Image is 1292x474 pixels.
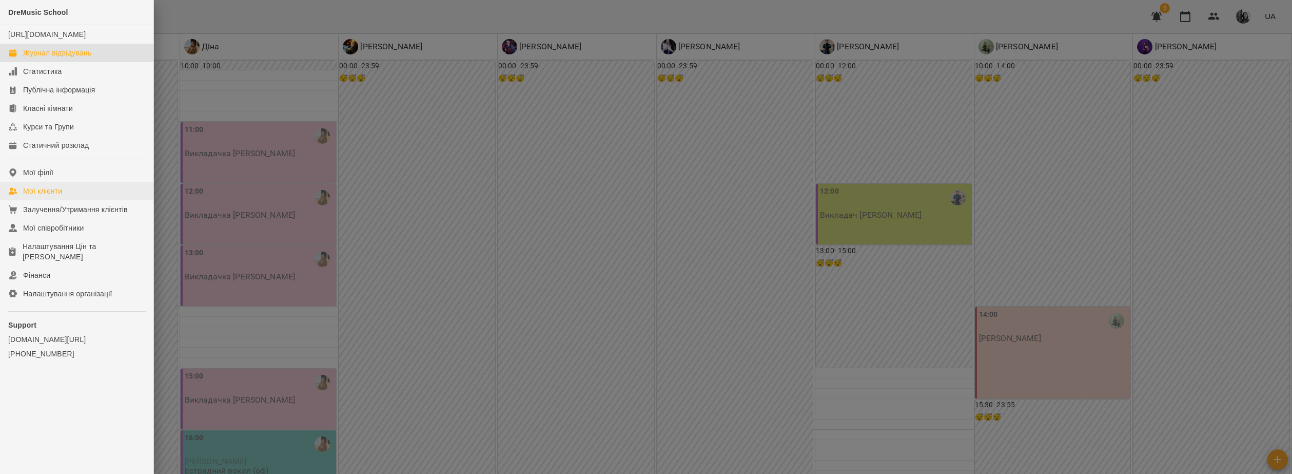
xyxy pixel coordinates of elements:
[8,349,145,359] a: [PHONE_NUMBER]
[8,30,86,39] a: [URL][DOMAIN_NAME]
[23,140,89,150] div: Статичний розклад
[8,8,68,16] span: DreMusic School
[23,204,128,215] div: Залучення/Утримання клієнтів
[23,66,62,77] div: Статистика
[23,186,62,196] div: Мої клієнти
[23,122,74,132] div: Курси та Групи
[23,223,84,233] div: Мої співробітники
[8,320,145,330] p: Support
[8,334,145,345] a: [DOMAIN_NAME][URL]
[23,85,95,95] div: Публічна інформація
[23,270,50,280] div: Фінанси
[23,167,53,178] div: Мої філії
[23,48,91,58] div: Журнал відвідувань
[23,289,112,299] div: Налаштування організації
[23,103,73,113] div: Класні кімнати
[23,241,145,262] div: Налаштування Цін та [PERSON_NAME]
